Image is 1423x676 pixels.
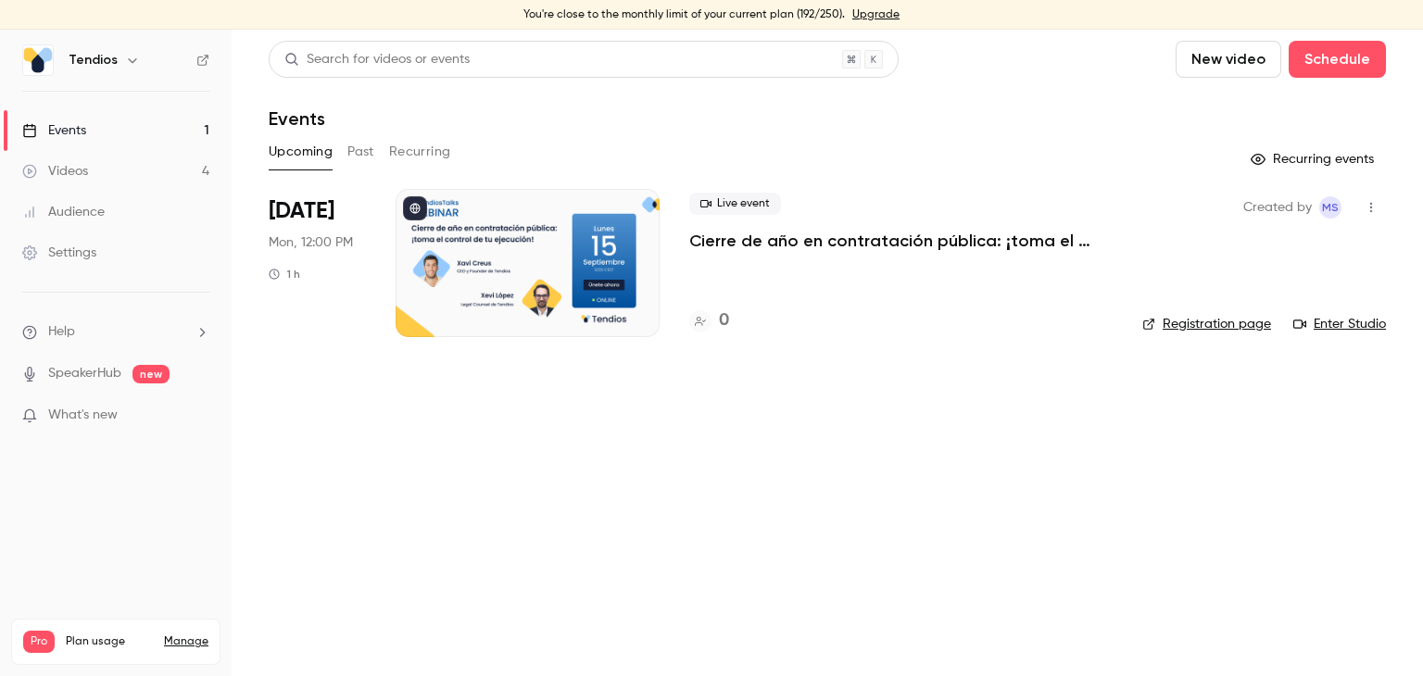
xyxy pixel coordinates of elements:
[269,233,353,252] span: Mon, 12:00 PM
[23,631,55,653] span: Pro
[187,407,209,424] iframe: Noticeable Trigger
[689,308,729,333] a: 0
[48,364,121,383] a: SpeakerHub
[48,406,118,425] span: What's new
[1319,196,1341,219] span: Maria Serra
[389,137,451,167] button: Recurring
[852,7,900,22] a: Upgrade
[269,137,333,167] button: Upcoming
[719,308,729,333] h4: 0
[66,634,153,649] span: Plan usage
[22,322,209,342] li: help-dropdown-opener
[689,230,1113,252] a: Cierre de año en contratación pública: ¡toma el control de tu ejecución!
[269,107,325,130] h1: Events
[347,137,374,167] button: Past
[1142,315,1271,333] a: Registration page
[1243,196,1312,219] span: Created by
[1322,196,1339,219] span: MS
[1289,41,1386,78] button: Schedule
[132,365,170,383] span: new
[23,45,53,75] img: Tendios
[22,244,96,262] div: Settings
[48,322,75,342] span: Help
[22,162,88,181] div: Videos
[269,196,334,226] span: [DATE]
[1242,144,1386,174] button: Recurring events
[269,267,300,282] div: 1 h
[1176,41,1281,78] button: New video
[284,50,470,69] div: Search for videos or events
[69,51,118,69] h6: Tendios
[164,634,208,649] a: Manage
[22,121,86,140] div: Events
[22,203,105,221] div: Audience
[689,193,781,215] span: Live event
[1293,315,1386,333] a: Enter Studio
[269,189,366,337] div: Sep 15 Mon, 12:00 PM (Europe/Madrid)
